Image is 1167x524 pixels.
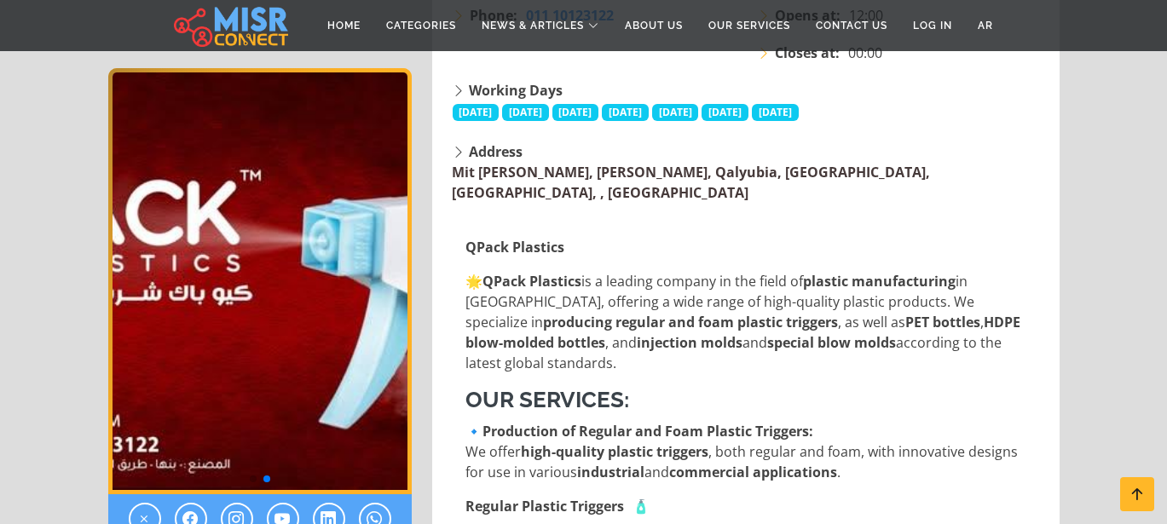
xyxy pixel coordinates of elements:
a: Our Services [696,9,803,42]
span: [DATE] [702,104,748,121]
strong: special blow molds [768,333,897,352]
img: main.misr_connect [174,4,288,47]
strong: Our Services: [466,387,630,412]
p: 🌟 is a leading company in the field of in [GEOGRAPHIC_DATA], offering a wide range of high-qualit... [466,271,1029,373]
span: [DATE] [502,104,549,121]
a: Categories [373,9,469,42]
span: [DATE] [652,104,699,121]
strong: commercial applications [670,463,838,481]
a: News & Articles [469,9,612,42]
div: 2 / 2 [108,68,412,494]
span: Go to slide 1 [250,475,257,482]
strong: PET bottles [906,313,981,331]
strong: injection molds [638,333,743,352]
strong: high-quality plastic triggers [522,442,709,461]
strong: producing regular and foam plastic triggers [544,313,839,331]
a: AR [965,9,1006,42]
strong: Production of Regular and Foam Plastic Triggers: [483,422,814,441]
strong: plastic manufacturing [804,272,956,291]
li: 🧴 [466,496,1029,516]
strong: industrial [578,463,645,481]
p: 🔹 We offer , both regular and foam, with innovative designs for use in various and . [466,421,1029,482]
a: About Us [612,9,696,42]
strong: QPack Plastics [483,272,582,291]
strong: Regular Plastic Triggers [466,496,625,516]
span: News & Articles [482,18,584,33]
strong: Working Days [470,81,563,100]
a: Contact Us [803,9,900,42]
a: Log in [900,9,965,42]
a: Home [315,9,373,42]
strong: Address [470,142,523,161]
a: Mit [PERSON_NAME], [PERSON_NAME], Qalyubia, [GEOGRAPHIC_DATA], [GEOGRAPHIC_DATA], , [GEOGRAPHIC_D... [453,163,931,202]
span: [DATE] [602,104,649,121]
span: [DATE] [552,104,599,121]
strong: HDPE blow-molded bottles [466,313,1021,352]
span: [DATE] [453,104,500,121]
span: [DATE] [752,104,799,121]
span: Go to slide 2 [263,475,270,482]
strong: QPack Plastics [466,238,565,256]
img: QPack Plastics [108,68,412,494]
